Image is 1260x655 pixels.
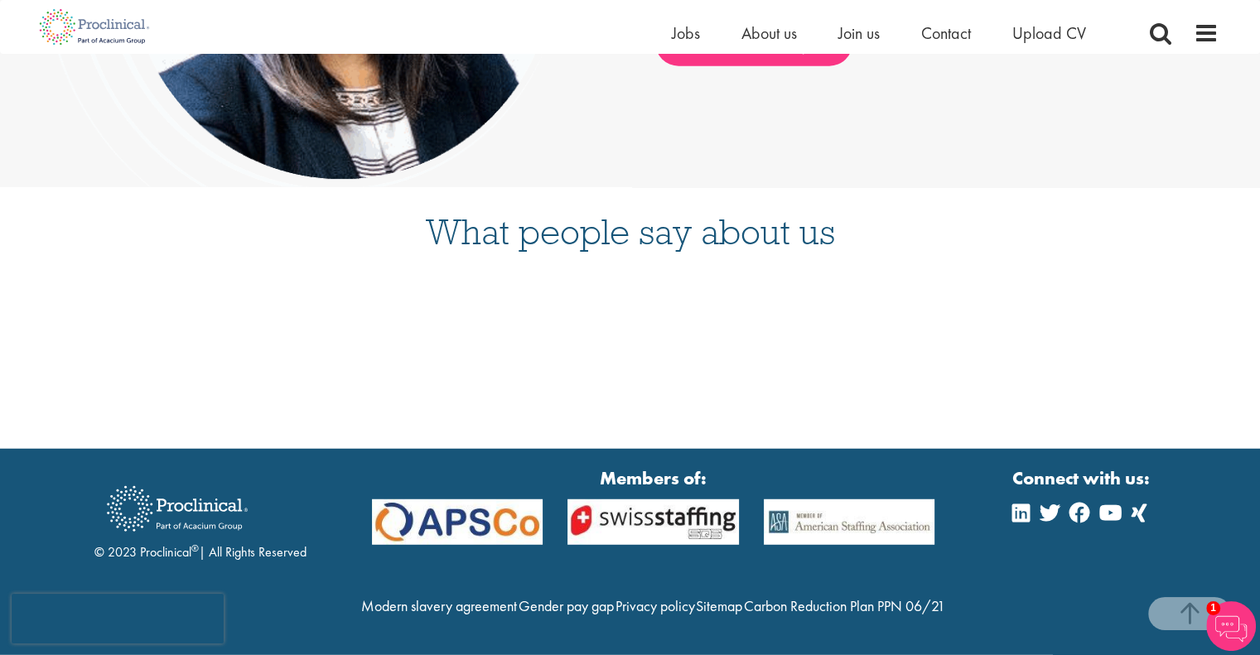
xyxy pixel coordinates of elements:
[1012,465,1153,491] strong: Connect with us:
[741,22,797,44] a: About us
[30,283,1231,399] iframe: Customer reviews powered by Trustpilot
[751,499,948,545] img: APSCo
[372,465,935,491] strong: Members of:
[1012,22,1086,44] a: Upload CV
[519,596,614,615] a: Gender pay gap
[361,596,517,615] a: Modern slavery agreement
[744,596,945,615] a: Carbon Reduction Plan PPN 06/21
[838,22,880,44] a: Join us
[12,594,224,643] iframe: reCAPTCHA
[555,499,751,545] img: APSCo
[615,596,694,615] a: Privacy policy
[1206,601,1220,615] span: 1
[94,474,260,543] img: Proclinical Recruitment
[1206,601,1256,651] img: Chatbot
[672,22,700,44] a: Jobs
[360,499,556,545] img: APSCo
[191,542,199,555] sup: ®
[696,596,742,615] a: Sitemap
[94,474,307,562] div: © 2023 Proclinical | All Rights Reserved
[921,22,971,44] a: Contact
